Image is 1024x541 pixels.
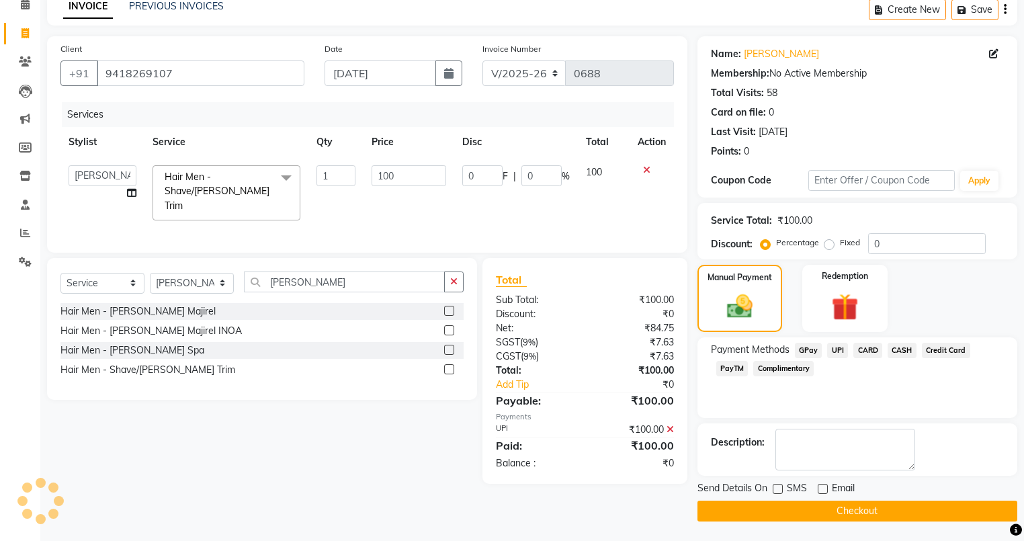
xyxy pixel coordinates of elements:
div: Service Total: [711,214,772,228]
img: _cash.svg [719,292,761,321]
span: CARD [853,343,882,358]
span: 100 [586,166,602,178]
div: Net: [486,321,585,335]
span: CASH [888,343,916,358]
label: Manual Payment [708,272,772,284]
label: Redemption [822,270,868,282]
div: ₹100.00 [585,293,683,307]
a: Add Tip [486,378,601,392]
th: Action [630,127,674,157]
input: Enter Offer / Coupon Code [808,170,955,191]
div: UPI [486,423,585,437]
div: ₹100.00 [585,438,683,454]
span: Send Details On [697,481,767,498]
span: Payment Methods [711,343,790,357]
div: Total: [486,364,585,378]
th: Qty [308,127,364,157]
div: 0 [744,144,749,159]
div: ₹0 [601,378,684,392]
div: Name: [711,47,741,61]
span: PayTM [716,361,749,376]
div: ₹100.00 [777,214,812,228]
div: Coupon Code [711,173,808,188]
div: Points: [711,144,741,159]
span: % [562,169,570,183]
span: SGST [496,336,520,348]
div: ₹7.63 [585,349,683,364]
label: Invoice Number [482,43,541,55]
th: Stylist [60,127,144,157]
div: No Active Membership [711,67,1004,81]
div: [DATE] [759,125,787,139]
span: UPI [827,343,848,358]
div: Paid: [486,438,585,454]
div: Payable: [486,392,585,409]
button: Checkout [697,501,1017,522]
input: Search by Name/Mobile/Email/Code [97,60,304,86]
span: | [513,169,516,183]
span: Complimentary [753,361,814,376]
label: Percentage [776,237,819,249]
div: Description: [711,435,765,450]
span: F [503,169,508,183]
div: Card on file: [711,106,766,120]
div: ₹0 [585,456,683,470]
div: Hair Men - Shave/[PERSON_NAME] Trim [60,363,235,377]
div: Services [62,102,684,127]
label: Client [60,43,82,55]
div: Payments [496,411,674,423]
div: ₹84.75 [585,321,683,335]
div: ( ) [486,349,585,364]
div: Membership: [711,67,769,81]
div: Hair Men - [PERSON_NAME] Majirel [60,304,216,319]
th: Disc [454,127,578,157]
span: GPay [795,343,822,358]
div: 58 [767,86,777,100]
a: [PERSON_NAME] [744,47,819,61]
th: Total [578,127,629,157]
span: Credit Card [922,343,970,358]
div: Balance : [486,456,585,470]
button: +91 [60,60,98,86]
span: 9% [523,351,536,362]
input: Search or Scan [244,272,445,292]
div: Total Visits: [711,86,764,100]
label: Date [325,43,343,55]
span: Hair Men - Shave/[PERSON_NAME] Trim [165,171,269,212]
div: 0 [769,106,774,120]
div: ₹100.00 [585,423,683,437]
button: Apply [960,171,998,191]
span: SMS [787,481,807,498]
div: ₹0 [585,307,683,321]
div: ₹100.00 [585,392,683,409]
div: Hair Men - [PERSON_NAME] Majirel INOA [60,324,242,338]
div: Last Visit: [711,125,756,139]
div: Hair Men - [PERSON_NAME] Spa [60,343,204,358]
div: Discount: [711,237,753,251]
label: Fixed [840,237,860,249]
span: CGST [496,350,521,362]
th: Service [144,127,308,157]
img: _gift.svg [823,290,867,324]
span: Email [832,481,855,498]
a: x [183,200,189,212]
div: Sub Total: [486,293,585,307]
div: ( ) [486,335,585,349]
th: Price [364,127,454,157]
span: Total [496,273,527,287]
div: ₹100.00 [585,364,683,378]
div: ₹7.63 [585,335,683,349]
span: 9% [523,337,536,347]
div: Discount: [486,307,585,321]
